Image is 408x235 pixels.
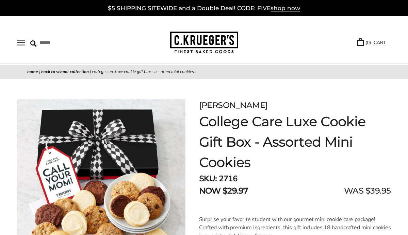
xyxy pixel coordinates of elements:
p: NOW $29.97 [199,185,248,197]
span: | [90,69,91,74]
strong: SKU: [199,173,217,184]
a: Home [27,69,38,74]
span: shop now [271,5,300,12]
a: $5 SHIPPING SITEWIDE and a Double Deal! CODE: FIVEshop now [108,5,300,12]
a: (0) CART [357,39,386,47]
p: WAS $39.95 [344,185,391,197]
button: Open navigation [17,40,25,46]
nav: breadcrumbs [27,69,381,75]
a: Back To School Collection [41,69,89,74]
p: [PERSON_NAME] [199,99,391,111]
input: Search [30,37,108,48]
img: Search [30,40,37,47]
img: C.KRUEGER'S [170,32,238,54]
span: | [39,69,40,74]
h1: College Care Luxe Cookie Gift Box - Assorted Mini Cookies [199,111,391,173]
span: College Care Luxe Cookie Gift Box - Assorted Mini Cookies [92,69,194,74]
span: 2716 [219,173,237,184]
